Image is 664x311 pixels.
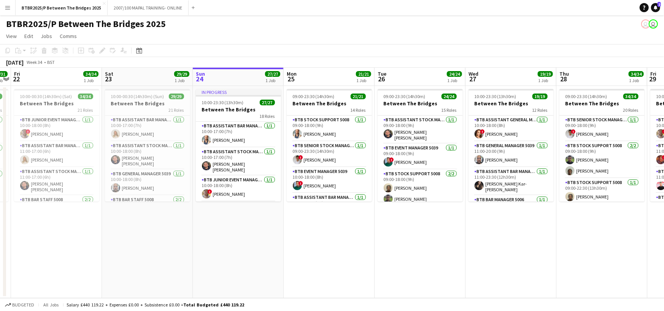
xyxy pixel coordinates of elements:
[6,33,17,40] span: View
[649,19,658,29] app-user-avatar: Amy Cane
[4,301,35,309] button: Budgeted
[42,302,60,308] span: All jobs
[60,33,77,40] span: Comms
[108,0,189,15] button: 2007/100 MAPAL TRAINING- ONLINE
[57,31,80,41] a: Comms
[183,302,244,308] span: Total Budgeted £440 119.22
[6,18,166,30] h1: BTBR2025/P Between The Bridges 2025
[21,31,36,41] a: Edit
[16,0,108,15] button: BTBR2025/P Between The Bridges 2025
[658,2,661,7] span: 2
[651,3,660,12] a: 2
[41,33,52,40] span: Jobs
[12,302,34,308] span: Budgeted
[25,59,44,65] span: Week 34
[38,31,55,41] a: Jobs
[3,31,20,41] a: View
[641,19,650,29] app-user-avatar: Amy Cane
[24,33,33,40] span: Edit
[67,302,244,308] div: Salary £440 119.22 + Expenses £0.00 + Subsistence £0.00 =
[47,59,55,65] div: BST
[6,59,24,66] div: [DATE]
